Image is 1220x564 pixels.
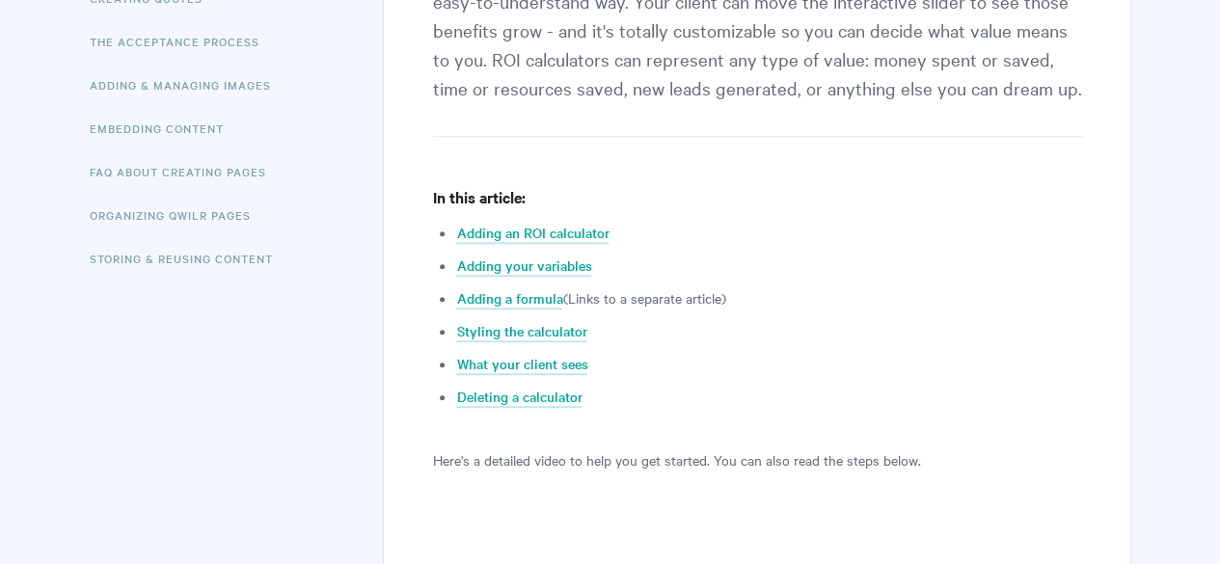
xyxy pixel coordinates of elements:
[456,255,591,277] a: Adding your variables
[456,286,1081,309] li: (Links to a separate article)
[456,288,562,309] a: Adding a formula
[90,22,274,61] a: The Acceptance Process
[456,321,586,342] a: Styling the calculator
[432,448,1081,471] p: Here's a detailed video to help you get started. You can also read the steps below.
[90,109,238,148] a: Embedding Content
[90,239,287,278] a: Storing & Reusing Content
[432,186,525,207] strong: In this article:
[456,354,587,375] a: What your client sees
[90,196,265,234] a: Organizing Qwilr Pages
[456,387,582,408] a: Deleting a calculator
[90,66,285,104] a: Adding & Managing Images
[90,152,281,191] a: FAQ About Creating Pages
[456,223,609,244] a: Adding an ROI calculator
